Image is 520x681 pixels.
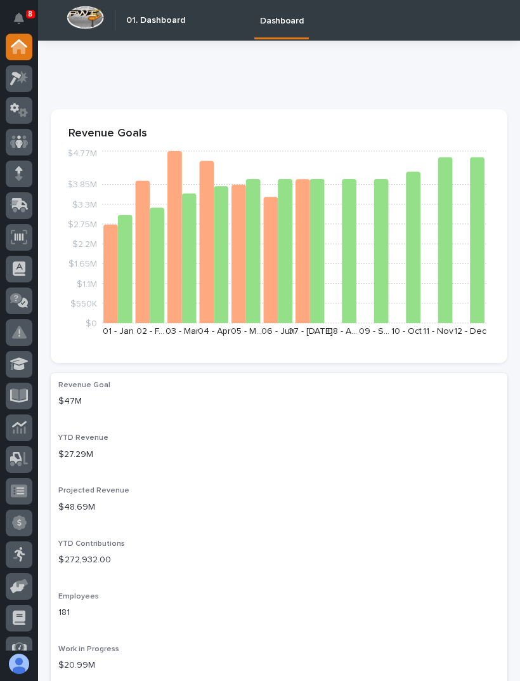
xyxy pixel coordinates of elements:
text: 01 - Jan [103,327,134,336]
button: users-avatar [6,651,32,677]
button: Notifications [6,5,32,32]
span: Revenue Goal [58,381,110,389]
p: $47M [58,395,500,408]
tspan: $4.77M [67,149,97,158]
span: Work in Progress [58,645,119,653]
tspan: $550K [70,300,97,308]
tspan: $3.3M [72,201,97,209]
text: 08 - A… [327,327,357,336]
p: $20.99M [58,659,500,672]
span: YTD Revenue [58,434,108,442]
tspan: $3.85M [67,181,97,190]
tspan: $1.1M [77,280,97,289]
text: 06 - Jun [261,327,295,336]
text: 04 - Apr [198,327,231,336]
tspan: $0 [86,319,97,328]
p: $48.69M [58,501,500,514]
div: Notifications8 [16,13,32,33]
tspan: $2.2M [72,240,97,249]
text: 03 - Mar [166,327,199,336]
p: $27.29M [58,448,500,461]
p: 8 [28,10,32,18]
p: 181 [58,606,500,619]
p: Revenue Goals [68,127,490,141]
tspan: $2.75M [68,220,97,229]
span: YTD Contributions [58,540,125,548]
text: 02 - F… [136,327,164,336]
text: 10 - Oct [391,327,422,336]
h2: 01. Dashboard [126,13,185,28]
span: Employees [58,593,99,600]
p: $ 272,932.00 [58,553,500,567]
text: 11 - Nov [423,327,453,336]
text: 09 - S… [359,327,389,336]
text: 05 - M… [231,327,262,336]
tspan: $1.65M [68,260,97,269]
span: Projected Revenue [58,487,129,494]
img: Workspace Logo [67,6,104,29]
text: 12 - Dec [454,327,486,336]
text: 07 - [DATE] [288,327,333,336]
